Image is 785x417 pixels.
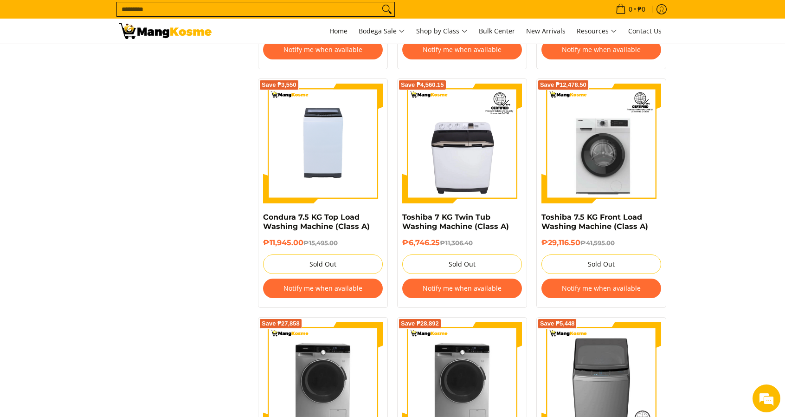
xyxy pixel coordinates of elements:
[613,4,648,14] span: •
[359,26,405,37] span: Bodega Sale
[402,84,522,203] img: Toshiba 7 KG Twin Tub Washing Machine (Class A)
[402,213,509,231] a: Toshiba 7 KG Twin Tub Washing Machine (Class A)
[401,82,444,88] span: Save ₱4,560.15
[5,254,177,286] textarea: Type your message and hit 'Enter'
[48,52,156,64] div: Chat with us now
[572,19,622,44] a: Resources
[221,19,666,44] nav: Main Menu
[402,40,522,59] button: Notify me when available
[541,84,661,203] img: Toshiba 7.5 KG Front Load Washing Machine (Class A)
[263,254,383,274] button: Sold Out
[577,26,617,37] span: Resources
[329,26,347,35] span: Home
[580,239,615,247] del: ₱41,595.00
[263,84,383,203] img: condura-7.5kg-topload-non-inverter-washing-machine-class-c-full-view-mang-kosme
[263,238,383,248] h6: ₱11,945.00
[380,2,394,16] button: Search
[540,82,586,88] span: Save ₱12,478.50
[541,40,661,59] button: Notify me when available
[119,23,212,39] img: Washing Machines l Mang Kosme: Home Appliances Warehouse Sale Partner
[262,82,296,88] span: Save ₱3,550
[152,5,174,27] div: Minimize live chat window
[263,279,383,298] button: Notify me when available
[440,239,473,247] del: ₱11,306.40
[402,238,522,248] h6: ₱6,746.25
[416,26,468,37] span: Shop by Class
[262,321,300,326] span: Save ₱27,858
[402,254,522,274] button: Sold Out
[412,19,472,44] a: Shop by Class
[402,279,522,298] button: Notify me when available
[474,19,520,44] a: Bulk Center
[540,321,575,326] span: Save ₱5,448
[541,279,661,298] button: Notify me when available
[479,26,515,35] span: Bulk Center
[541,213,648,231] a: Toshiba 7.5 KG Front Load Washing Machine (Class A)
[54,117,128,211] span: We're online!
[263,213,370,231] a: Condura 7.5 KG Top Load Washing Machine (Class A)
[624,19,666,44] a: Contact Us
[541,238,661,248] h6: ₱29,116.50
[627,6,634,13] span: 0
[354,19,410,44] a: Bodega Sale
[263,40,383,59] button: Notify me when available
[628,26,662,35] span: Contact Us
[325,19,352,44] a: Home
[401,321,439,326] span: Save ₱28,892
[521,19,570,44] a: New Arrivals
[541,254,661,274] button: Sold Out
[526,26,566,35] span: New Arrivals
[636,6,647,13] span: ₱0
[303,239,338,247] del: ₱15,495.00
